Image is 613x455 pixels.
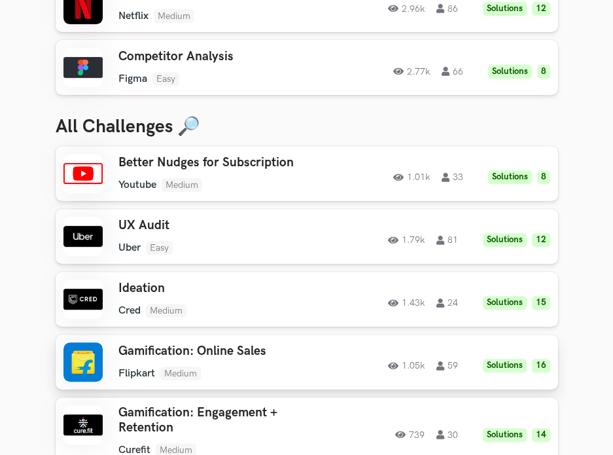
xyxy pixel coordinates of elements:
span: 1.05k [388,361,425,371]
a: Competitor AnalysisFigmaEasy2.77k66Solutions8 [56,40,558,95]
h3: UX Audit [118,218,326,233]
span: 30 [436,430,458,439]
li: 8 [537,65,550,79]
li: Medium [160,367,201,380]
span: 66 [442,67,463,76]
li: 8 [537,170,550,184]
span: 2.96k [388,4,425,13]
a: UX AuditUberEasy1.79k81Solutions12 [56,209,558,264]
li: Figma [118,73,147,85]
li: Solutions [483,2,527,16]
li: Uber [118,242,141,254]
h3: Gamification: Engagement + Retention [118,405,326,435]
a: IdeationCredMedium1.43k24Solutions15 [56,272,558,327]
span: 2.77k [393,67,430,76]
li: Medium [146,304,186,318]
h3: Better Nudges for Subscription [118,155,326,170]
li: Medium [162,178,202,192]
li: Netflix [118,10,149,22]
li: Solutions [488,65,532,79]
h3: Gamification: Online Sales [118,344,326,359]
span: 1.43k [388,299,425,308]
li: Easy [152,72,179,86]
a: Gamification: Online SalesFlipkartMedium1.05k59Solutions16 [56,335,558,390]
span: 86 [436,4,458,13]
li: Medium [154,9,194,23]
span: 81 [436,236,458,245]
li: Solutions [483,233,527,247]
li: 14 [532,428,550,442]
span: 1.01k [393,173,430,182]
span: 739 [395,430,425,439]
h3: Competitor Analysis [118,49,326,64]
li: Solutions [483,428,527,442]
li: Easy [146,241,173,255]
li: 15 [532,296,550,310]
h3: Ideation [118,281,326,296]
li: 16 [532,359,550,373]
span: 33 [442,173,463,182]
li: Flipkart [118,367,155,380]
li: Solutions [488,170,532,184]
a: Better Nudges for SubscriptionYoutubeMedium1.01k33Solutions8 [56,146,558,201]
li: 12 [532,233,550,247]
li: Solutions [483,359,527,373]
li: Cred [118,304,141,317]
span: 1.79k [388,236,425,245]
h3: All Challenges 🔎 [56,116,558,138]
span: 24 [436,299,458,308]
li: Solutions [483,296,527,310]
li: 12 [532,2,550,16]
li: Youtube [118,179,156,191]
span: 59 [436,361,458,371]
